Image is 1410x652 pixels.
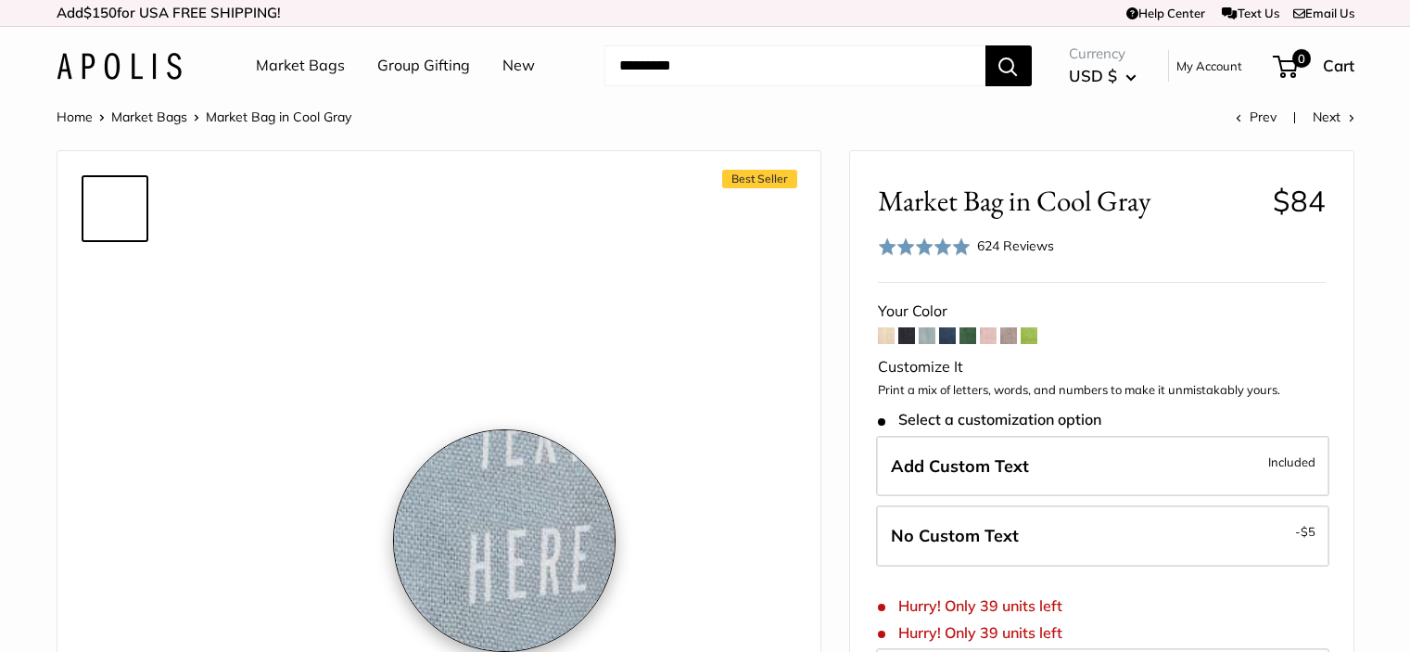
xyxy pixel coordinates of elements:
span: USD $ [1069,66,1117,85]
a: Text Us [1222,6,1278,20]
button: Search [985,45,1032,86]
span: Best Seller [722,170,797,188]
span: Market Bag in Cool Gray [878,184,1259,218]
a: Market Bags [256,52,345,80]
span: Add Custom Text [891,455,1029,477]
span: Market Bag in Cool Gray [206,109,351,125]
span: No Custom Text [891,525,1019,546]
label: Leave Blank [876,505,1329,567]
label: Add Custom Text [876,436,1329,497]
a: Market Bag in Cool Gray [82,249,148,316]
span: Select a customization option [878,411,1101,428]
span: Currency [1069,41,1137,67]
input: Search... [604,45,985,86]
a: Home [57,109,93,125]
a: Group Gifting [377,52,470,80]
span: $150 [83,4,117,21]
a: Market Bag in Cool Gray [82,324,148,390]
p: Print a mix of letters, words, and numbers to make it unmistakably yours. [878,381,1326,400]
div: Customize It [878,353,1326,381]
a: 0 Cart [1275,51,1354,81]
nav: Breadcrumb [57,105,351,129]
img: Apolis [57,53,182,80]
a: Email Us [1293,6,1354,20]
span: $84 [1273,183,1326,219]
a: Next [1313,109,1354,125]
a: Prev [1236,109,1277,125]
a: Market Bag in Cool Gray [82,472,148,539]
span: Hurry! Only 39 units left [878,597,1062,615]
a: Market Bag in Cool Gray [82,398,148,465]
button: USD $ [1069,61,1137,91]
span: - [1295,520,1315,543]
a: New [502,52,535,80]
span: Hurry! Only 39 units left [878,624,1062,642]
a: Market Bag in Cool Gray [82,546,148,613]
a: My Account [1176,55,1242,77]
a: Market Bag in Cool Gray [82,175,148,242]
span: Cart [1323,56,1354,75]
span: 0 [1291,49,1310,68]
span: $5 [1301,524,1315,539]
a: Help Center [1126,6,1205,20]
span: Included [1268,451,1315,473]
span: 624 Reviews [977,237,1054,254]
div: Your Color [878,298,1326,326]
a: Market Bags [111,109,187,125]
